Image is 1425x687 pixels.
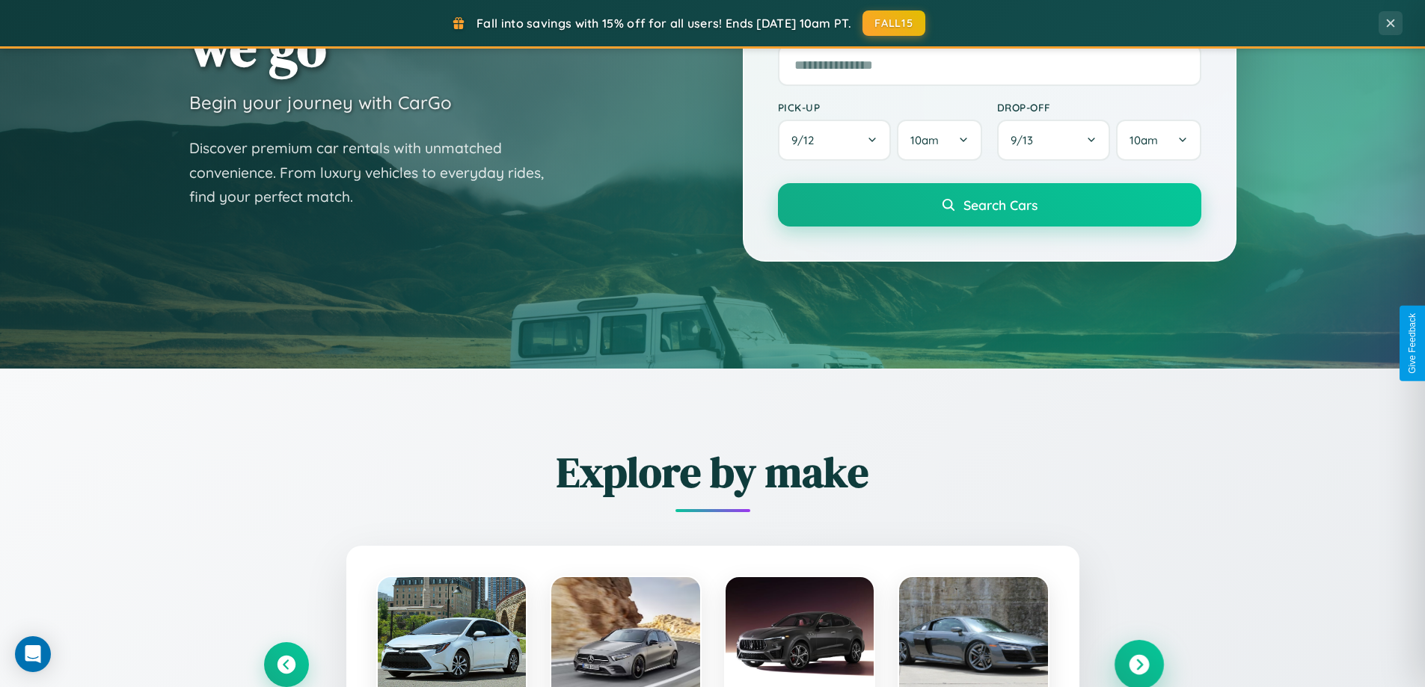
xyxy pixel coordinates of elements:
h3: Begin your journey with CarGo [189,91,452,114]
p: Discover premium car rentals with unmatched convenience. From luxury vehicles to everyday rides, ... [189,136,563,209]
button: FALL15 [862,10,925,36]
button: Search Cars [778,183,1201,227]
span: 9 / 13 [1011,133,1041,147]
button: 9/13 [997,120,1111,161]
span: Search Cars [963,197,1038,213]
h2: Explore by make [264,443,1162,501]
button: 10am [897,120,981,161]
span: Fall into savings with 15% off for all users! Ends [DATE] 10am PT. [476,16,851,31]
span: 10am [1130,133,1158,147]
button: 10am [1116,120,1201,161]
div: Open Intercom Messenger [15,636,51,672]
div: Give Feedback [1407,313,1418,374]
label: Pick-up [778,101,982,114]
label: Drop-off [997,101,1201,114]
span: 10am [910,133,939,147]
button: 9/12 [778,120,892,161]
span: 9 / 12 [791,133,821,147]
